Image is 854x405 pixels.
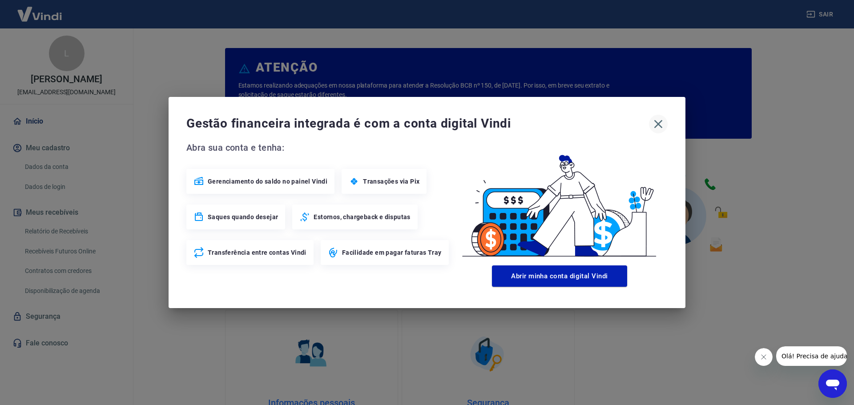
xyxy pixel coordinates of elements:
[818,369,847,398] iframe: Botão para abrir a janela de mensagens
[776,346,847,366] iframe: Mensagem da empresa
[451,140,668,262] img: Good Billing
[208,177,327,186] span: Gerenciamento do saldo no painel Vindi
[208,248,306,257] span: Transferência entre contas Vindi
[492,265,627,287] button: Abrir minha conta digital Vindi
[186,140,451,155] span: Abra sua conta e tenha:
[755,348,773,366] iframe: Fechar mensagem
[342,248,442,257] span: Facilidade em pagar faturas Tray
[5,6,75,13] span: Olá! Precisa de ajuda?
[314,213,410,221] span: Estornos, chargeback e disputas
[363,177,419,186] span: Transações via Pix
[208,213,278,221] span: Saques quando desejar
[186,115,649,132] span: Gestão financeira integrada é com a conta digital Vindi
